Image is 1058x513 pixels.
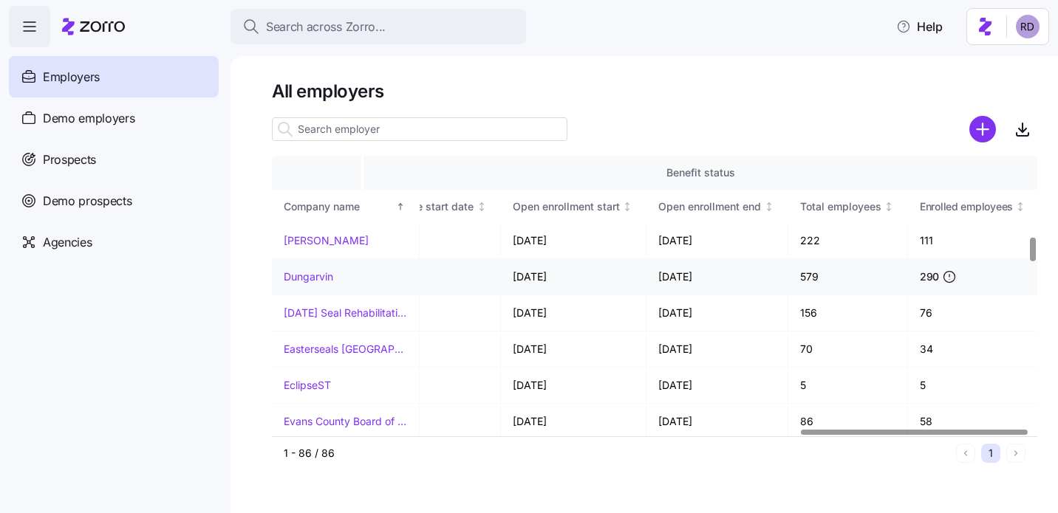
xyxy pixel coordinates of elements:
td: 76 [908,295,1037,331]
span: 290 [920,269,939,284]
h1: All employers [272,80,1037,103]
td: [DATE] [364,368,501,404]
td: [DATE] [364,223,501,259]
td: 579 [788,259,909,295]
td: 34 [908,331,1037,368]
img: 6d862e07fa9c5eedf81a4422c42283ac [1016,15,1040,38]
a: [PERSON_NAME] [284,233,369,248]
td: [DATE] [501,295,647,331]
span: Demo employers [43,109,135,128]
td: 70 [788,331,909,368]
td: [DATE] [364,331,501,368]
button: Previous page [956,444,975,463]
td: 111 [908,223,1037,259]
td: [DATE] [646,368,788,404]
td: [DATE] [646,259,788,295]
a: Employers [9,56,219,97]
td: 5 [908,368,1037,404]
td: [DATE] [501,404,647,440]
a: Agencies [9,221,219,263]
a: Demo employers [9,97,219,139]
button: Search across Zorro... [231,9,526,44]
div: 1 - 86 / 86 [284,446,950,461]
button: Next page [1006,444,1025,463]
span: Help [896,18,943,35]
a: Dungarvin [284,269,333,284]
td: [DATE] [501,331,647,368]
div: Not sorted [477,202,487,212]
span: Search across Zorro... [266,18,386,36]
th: Open enrollment startNot sorted [501,190,647,224]
div: Open enrollment end [658,199,761,215]
div: Not sorted [884,202,894,212]
span: Agencies [43,233,92,252]
div: Not sorted [622,202,632,212]
a: Prospects [9,139,219,180]
th: Coverage start dateNot sorted [364,190,501,224]
td: [DATE] [646,295,788,331]
div: Benefit status [375,165,1025,181]
div: Total employees [800,199,881,215]
th: Company nameSorted ascending [272,190,420,224]
td: [DATE] [501,223,647,259]
span: Employers [43,68,100,86]
td: 86 [788,404,909,440]
a: EclipseST [284,378,331,393]
div: Coverage start date [375,199,474,215]
input: Search employer [272,117,567,141]
td: 222 [788,223,909,259]
div: Not sorted [764,202,774,212]
td: 58 [908,404,1037,440]
button: 1 [981,444,1000,463]
span: Prospects [43,151,96,169]
td: [DATE] [646,404,788,440]
td: 5 [788,368,909,404]
a: [DATE] Seal Rehabilitation Center of [GEOGRAPHIC_DATA] [284,306,407,320]
td: [DATE] [501,259,647,295]
a: Easterseals [GEOGRAPHIC_DATA] & [GEOGRAPHIC_DATA][US_STATE] [284,342,407,357]
div: Sorted ascending [395,202,406,212]
button: Help [884,12,955,41]
span: Enrolled employees [920,199,1013,214]
td: [DATE] [364,295,501,331]
td: [DATE] [646,223,788,259]
a: Demo prospects [9,180,219,221]
th: Total employeesNot sorted [788,190,909,224]
td: [DATE] [501,368,647,404]
div: Not sorted [1015,202,1025,212]
th: Open enrollment endNot sorted [646,190,788,224]
svg: add icon [969,116,996,142]
a: Evans County Board of Commissioners [284,414,407,429]
td: [DATE] [364,404,501,440]
div: Company name [284,199,393,215]
td: [DATE] [364,259,501,295]
td: [DATE] [646,331,788,368]
th: Enrolled employeesNot sorted [908,190,1037,224]
span: Demo prospects [43,192,132,210]
div: Open enrollment start [513,199,620,215]
td: 156 [788,295,909,331]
